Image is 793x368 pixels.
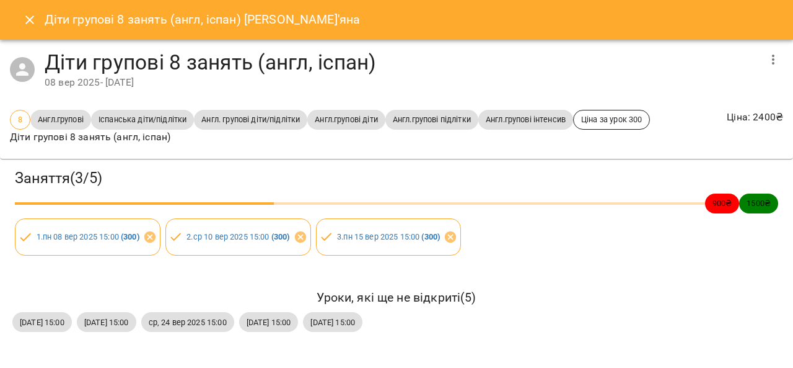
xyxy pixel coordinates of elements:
span: [DATE] 15:00 [12,316,72,328]
div: 1.пн 08 вер 2025 15:00 (300) [15,218,160,256]
span: [DATE] 15:00 [77,316,136,328]
span: Іспанська діти/підлітки [91,114,194,125]
a: 2.ср 10 вер 2025 15:00 (300) [186,232,289,241]
p: Ціна : 2400 ₴ [727,110,783,125]
span: 8 [11,114,30,125]
span: Англ.групові діти [307,114,385,125]
span: [DATE] 15:00 [239,316,299,328]
div: 3.пн 15 вер 2025 15:00 (300) [316,218,462,256]
b: ( 300 ) [421,232,440,241]
div: 2.ср 10 вер 2025 15:00 (300) [165,218,311,256]
span: Ціна за урок 300 [574,114,649,125]
h6: Уроки, які ще не відкриті ( 5 ) [12,288,781,307]
span: 900 ₴ [705,197,740,209]
span: Англ.групові [30,114,91,125]
a: 3.пн 15 вер 2025 15:00 (300) [337,232,440,241]
a: 1.пн 08 вер 2025 15:00 (300) [37,232,139,241]
span: [DATE] 15:00 [303,316,362,328]
h3: Заняття ( 3 / 5 ) [15,169,778,188]
div: 08 вер 2025 - [DATE] [45,75,758,90]
p: Діти групові 8 занять (англ, іспан) [10,130,650,145]
b: ( 300 ) [121,232,139,241]
span: ср, 24 вер 2025 15:00 [141,316,234,328]
h4: Діти групові 8 занять (англ, іспан) [45,50,758,75]
h6: Діти групові 8 занять (англ, іспан) [PERSON_NAME]'яна [45,10,361,29]
b: ( 300 ) [271,232,290,241]
button: Close [15,5,45,35]
span: Англ.групові інтенсив [478,114,573,125]
span: Англ.групові підлітки [385,114,478,125]
span: Англ. групові діти/підлітки [194,114,307,125]
span: 1500 ₴ [739,197,778,209]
